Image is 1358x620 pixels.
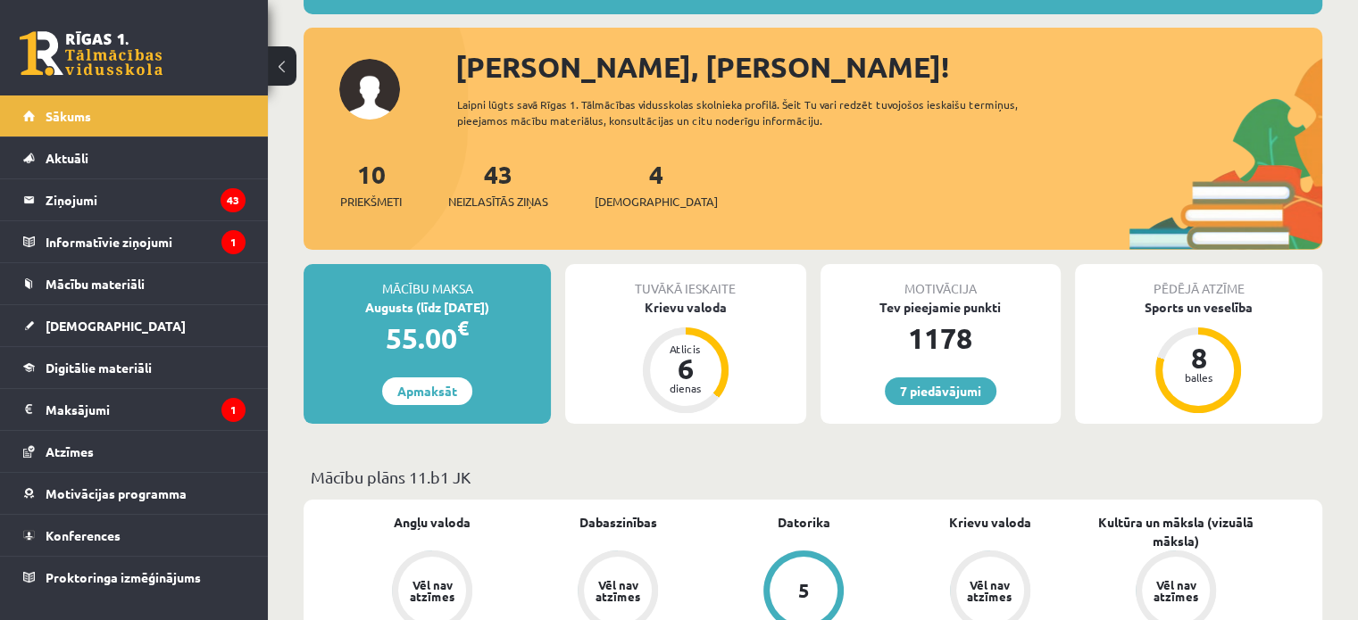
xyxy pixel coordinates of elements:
[1075,264,1322,298] div: Pēdējā atzīme
[778,513,830,532] a: Datorika
[46,276,145,292] span: Mācību materiāli
[1171,343,1225,372] div: 8
[407,579,457,602] div: Vēl nav atzīmes
[23,515,246,556] a: Konferences
[23,473,246,514] a: Motivācijas programma
[394,513,471,532] a: Angļu valoda
[659,383,712,393] div: dienas
[565,298,805,317] div: Krievu valoda
[455,45,1322,88] div: [PERSON_NAME], [PERSON_NAME]!
[221,230,246,254] i: 1
[46,108,91,124] span: Sākums
[595,193,718,211] span: [DEMOGRAPHIC_DATA]
[46,389,246,430] legend: Maksājumi
[46,527,121,543] span: Konferences
[798,581,810,600] div: 5
[885,377,996,405] a: 7 piedāvājumi
[659,343,712,354] div: Atlicis
[448,193,548,211] span: Neizlasītās ziņas
[23,347,246,388] a: Digitālie materiāli
[304,298,551,317] div: Augusts (līdz [DATE])
[23,305,246,346] a: [DEMOGRAPHIC_DATA]
[23,431,246,472] a: Atzīmes
[565,298,805,416] a: Krievu valoda Atlicis 6 dienas
[659,354,712,383] div: 6
[304,264,551,298] div: Mācību maksa
[46,360,152,376] span: Digitālie materiāli
[382,377,472,405] a: Apmaksāt
[46,485,187,501] span: Motivācijas programma
[46,318,186,334] span: [DEMOGRAPHIC_DATA]
[340,158,402,211] a: 10Priekšmeti
[304,317,551,360] div: 55.00
[23,557,246,598] a: Proktoringa izmēģinājums
[821,317,1061,360] div: 1178
[340,193,402,211] span: Priekšmeti
[1075,298,1322,317] div: Sports un veselība
[46,221,246,262] legend: Informatīvie ziņojumi
[23,221,246,262] a: Informatīvie ziņojumi1
[595,158,718,211] a: 4[DEMOGRAPHIC_DATA]
[23,137,246,178] a: Aktuāli
[579,513,657,532] a: Dabaszinības
[1151,579,1201,602] div: Vēl nav atzīmes
[593,579,643,602] div: Vēl nav atzīmes
[448,158,548,211] a: 43Neizlasītās ziņas
[821,298,1061,317] div: Tev pieejamie punkti
[1075,298,1322,416] a: Sports un veselība 8 balles
[23,179,246,220] a: Ziņojumi43
[46,179,246,220] legend: Ziņojumi
[23,263,246,304] a: Mācību materiāli
[949,513,1031,532] a: Krievu valoda
[46,569,201,585] span: Proktoringa izmēģinājums
[23,95,246,136] a: Sākums
[1083,513,1269,550] a: Kultūra un māksla (vizuālā māksla)
[457,315,469,341] span: €
[221,188,246,212] i: 43
[821,264,1061,298] div: Motivācija
[221,398,246,422] i: 1
[46,443,94,459] span: Atzīmes
[565,264,805,298] div: Tuvākā ieskaite
[311,465,1315,489] p: Mācību plāns 11.b1 JK
[965,579,1015,602] div: Vēl nav atzīmes
[457,96,1069,128] div: Laipni lūgts savā Rīgas 1. Tālmācības vidusskolas skolnieka profilā. Šeit Tu vari redzēt tuvojošo...
[46,150,88,166] span: Aktuāli
[23,389,246,430] a: Maksājumi1
[20,31,162,76] a: Rīgas 1. Tālmācības vidusskola
[1171,372,1225,383] div: balles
